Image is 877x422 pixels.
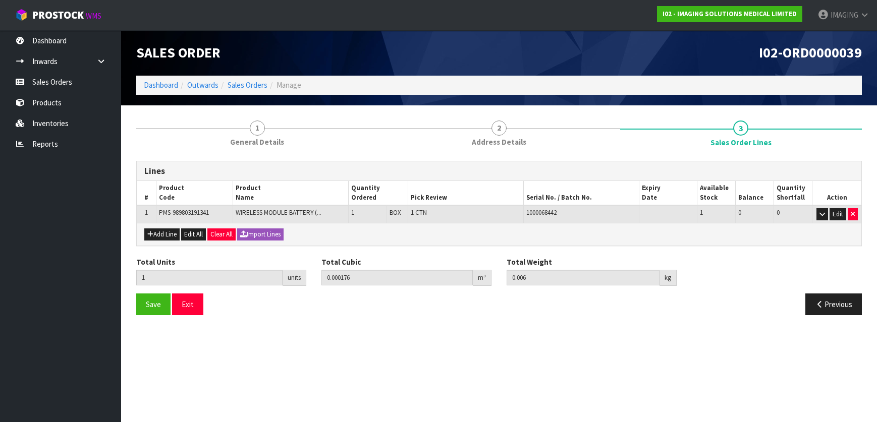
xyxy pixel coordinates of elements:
[660,270,677,286] div: kg
[473,270,491,286] div: m³
[136,257,175,267] label: Total Units
[230,137,284,147] span: General Details
[144,166,854,176] h3: Lines
[144,228,180,240] button: Add Line
[32,9,84,22] span: ProStock
[733,120,748,136] span: 3
[700,208,703,217] span: 1
[390,208,401,217] span: BOX
[812,181,861,205] th: Action
[321,257,361,267] label: Total Cubic
[146,299,161,309] span: Save
[759,44,862,62] span: I02-ORD0000039
[351,208,354,217] span: 1
[472,137,526,147] span: Address Details
[136,293,171,315] button: Save
[145,208,148,217] span: 1
[228,80,267,90] a: Sales Orders
[507,257,552,267] label: Total Weight
[86,11,101,21] small: WMS
[710,137,772,148] span: Sales Order Lines
[136,270,283,285] input: Total Units
[136,153,862,323] span: Sales Order Lines
[526,208,557,217] span: 1000068442
[187,80,218,90] a: Outwards
[411,208,427,217] span: 1 CTN
[408,181,524,205] th: Pick Review
[491,120,507,136] span: 2
[250,120,265,136] span: 1
[830,208,846,220] button: Edit
[144,80,178,90] a: Dashboard
[805,293,862,315] button: Previous
[136,44,221,62] span: Sales Order
[172,293,203,315] button: Exit
[349,181,408,205] th: Quantity Ordered
[321,270,473,285] input: Total Cubic
[181,228,206,240] button: Edit All
[156,181,233,205] th: Product Code
[777,208,780,217] span: 0
[507,270,660,285] input: Total Weight
[137,181,156,205] th: #
[639,181,697,205] th: Expiry Date
[735,181,774,205] th: Balance
[831,10,858,20] span: IMAGING
[524,181,639,205] th: Serial No. / Batch No.
[663,10,797,18] strong: I02 - IMAGING SOLUTIONS MEDICAL LIMITED
[207,228,236,240] button: Clear All
[159,208,209,217] span: PMS-989803191341
[15,9,28,21] img: cube-alt.png
[283,270,306,286] div: units
[738,208,741,217] span: 0
[237,228,284,240] button: Import Lines
[277,80,301,90] span: Manage
[236,208,321,217] span: WIRELESS MODULE BATTERY (...
[774,181,812,205] th: Quantity Shortfall
[697,181,735,205] th: Available Stock
[233,181,349,205] th: Product Name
